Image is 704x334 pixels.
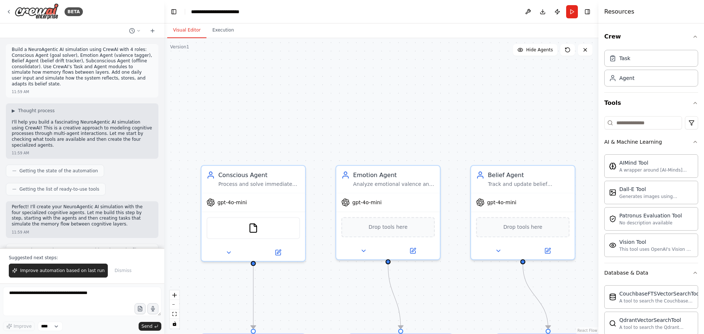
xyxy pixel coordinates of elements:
[147,303,158,314] button: Click to speak your automation idea
[191,8,239,15] nav: breadcrumb
[12,108,55,114] button: ▶Thought process
[604,138,662,146] div: AI & Machine Learning
[167,23,206,38] button: Visual Editor
[201,165,306,262] div: Conscious AgentProcess and solve immediate goals from daily user input {daily_input}, applying ac...
[582,7,593,17] button: Hide right sidebar
[619,316,693,324] div: QdrantVectorSearchTool
[20,268,104,274] span: Improve automation based on last run
[609,189,616,196] img: DallETool
[604,269,648,276] div: Database & Data
[619,55,630,62] div: Task
[619,167,693,173] div: A wrapper around [AI-Minds]([URL][DOMAIN_NAME]). Useful for when you need answers to questions fr...
[12,108,15,114] span: ▶
[126,26,144,35] button: Switch to previous chat
[604,7,634,16] h4: Resources
[619,74,634,82] div: Agent
[352,199,382,206] span: gpt-4o-mini
[619,238,693,246] div: Vision Tool
[3,322,35,331] button: Improve
[111,264,135,278] button: Dismiss
[12,47,153,87] p: Build a NeuroAgentic AI simulation using CrewAI with 4 roles: Conscious Agent (goal solver), Emot...
[619,159,693,166] div: AIMind Tool
[524,246,571,256] button: Open in side panel
[577,329,597,333] a: React Flow attribution
[619,220,682,226] div: No description available
[604,26,698,47] button: Crew
[604,93,698,113] button: Tools
[526,47,553,53] span: Hide Agents
[12,89,29,95] div: 11:59 AM
[353,171,435,179] div: Emotion Agent
[249,266,257,329] g: Edge from a0d33fe6-f4e8-4119-856b-927fb842205c to f27f4a95-d1fd-4b09-9e43-f9dc4a5b1893
[518,264,552,329] g: Edge from 8178695b-b488-4072-a982-1f450a358309 to 0064a9a2-2885-49ee-95a6-7322c6fbb492
[335,165,441,260] div: Emotion AgentAnalyze emotional valence and sentiment from user input {daily_input} and conscious ...
[14,323,32,329] span: Improve
[604,151,698,263] div: AI & Machine Learning
[217,199,247,206] span: gpt-4o-mini
[170,290,179,329] div: React Flow controls
[170,309,179,319] button: fit view
[488,171,570,179] div: Belief Agent
[19,186,99,192] span: Getting the list of ready-to-use tools
[12,230,29,235] div: 11:59 AM
[9,264,108,278] button: Improve automation based on last run
[609,162,616,170] img: AIMindTool
[353,181,435,188] div: Analyze emotional valence and sentiment from user input {daily_input} and conscious processing, t...
[147,26,158,35] button: Start a new chat
[218,181,300,188] div: Process and solve immediate goals from daily user input {daily_input}, applying active reasoning ...
[139,322,161,331] button: Send
[503,223,542,231] span: Drop tools here
[609,242,616,249] img: VisionTool
[487,199,516,206] span: gpt-4o-mini
[12,204,153,227] p: Perfect! I'll create your NeuroAgentic AI simulation with the four specialized cognitive agents. ...
[604,132,698,151] button: AI & Machine Learning
[488,181,570,188] div: Track and update belief systems based on new information from {daily_input}, monitoring belief dr...
[142,323,153,329] span: Send
[18,108,55,114] span: Thought process
[513,44,557,56] button: Hide Agents
[619,212,682,219] div: Patronus Evaluation Tool
[619,186,693,193] div: Dall-E Tool
[384,264,405,329] g: Edge from c42d8a24-ceab-40b0-9ec7-fb6f59694e8c to 7b4e6565-0d0d-41cc-90c8-2ae801351591
[65,7,83,16] div: BETA
[619,290,701,297] div: CouchbaseFTSVectorSearchTool
[619,298,701,304] div: A tool to search the Couchbase database for relevant information on internal documents.
[170,290,179,300] button: zoom in
[170,300,179,309] button: zoom out
[619,324,693,330] div: A tool to search the Qdrant database for relevant information on internal documents.
[19,247,152,259] span: Creating Conscious Agent agent with tools: Read a file's content
[15,3,59,20] img: Logo
[619,246,693,252] div: This tool uses OpenAI's Vision API to describe the contents of an image.
[135,303,146,314] button: Upload files
[604,47,698,92] div: Crew
[19,168,98,174] span: Getting the state of the automation
[169,7,179,17] button: Hide left sidebar
[170,319,179,329] button: toggle interactivity
[609,215,616,223] img: PatronusEvalTool
[12,150,29,156] div: 11:59 AM
[619,194,693,199] div: Generates images using OpenAI's Dall-E model.
[604,263,698,282] button: Database & Data
[389,246,437,256] button: Open in side panel
[218,171,300,179] div: Conscious Agent
[9,255,155,261] p: Suggested next steps:
[114,268,131,274] span: Dismiss
[170,44,189,50] div: Version 1
[609,320,616,327] img: QdrantVectorSearchTool
[206,23,240,38] button: Execution
[368,223,407,231] span: Drop tools here
[248,223,258,233] img: FileReadTool
[609,293,616,301] img: CouchbaseFTSVectorSearchTool
[254,247,302,258] button: Open in side panel
[470,165,575,260] div: Belief AgentTrack and update belief systems based on new information from {daily_input}, monitori...
[12,120,153,148] p: I'll help you build a fascinating NeuroAgentic AI simulation using CrewAI! This is a creative app...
